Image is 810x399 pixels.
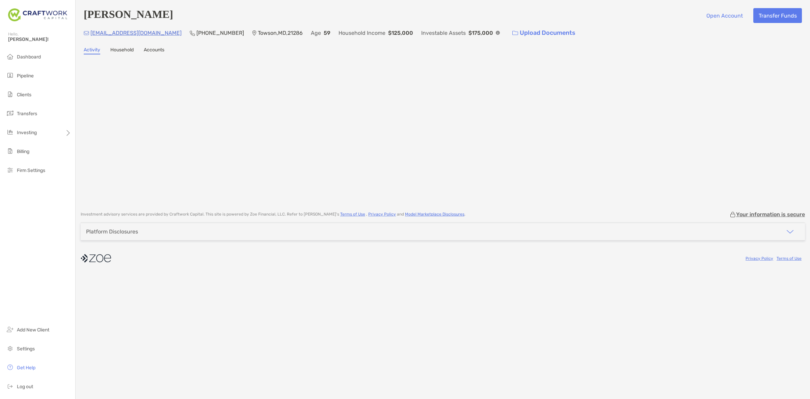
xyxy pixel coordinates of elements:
a: Activity [84,47,100,54]
a: Terms of Use [340,212,365,217]
span: Clients [17,92,31,98]
span: Add New Client [17,327,49,333]
img: clients icon [6,90,14,98]
span: Log out [17,384,33,390]
span: Pipeline [17,73,34,79]
p: $175,000 [468,29,493,37]
a: Privacy Policy [746,256,773,261]
span: [PERSON_NAME]! [8,36,71,42]
img: Location Icon [252,30,256,36]
span: Settings [17,346,35,352]
p: [PHONE_NUMBER] [196,29,244,37]
a: Privacy Policy [368,212,396,217]
img: get-help icon [6,363,14,371]
img: pipeline icon [6,71,14,79]
p: 59 [324,29,330,37]
a: Terms of Use [777,256,802,261]
span: Get Help [17,365,35,371]
a: Model Marketplace Disclosures [405,212,464,217]
img: dashboard icon [6,52,14,60]
a: Accounts [144,47,164,54]
p: Investable Assets [421,29,466,37]
img: button icon [512,31,518,35]
img: Zoe Logo [8,3,67,27]
span: Investing [17,130,37,135]
p: Towson , MD , 21286 [258,29,303,37]
img: company logo [81,251,111,266]
span: Billing [17,149,29,154]
button: Open Account [701,8,748,23]
p: Investment advisory services are provided by Craftwork Capital . This site is powered by Zoe Fina... [81,212,465,217]
img: Info Icon [496,31,500,35]
img: Email Icon [84,31,89,35]
button: Transfer Funds [753,8,802,23]
img: add_new_client icon [6,325,14,333]
p: Household Income [339,29,385,37]
img: settings icon [6,344,14,352]
p: Your information is secure [736,211,805,218]
a: Household [110,47,134,54]
img: transfers icon [6,109,14,117]
div: Platform Disclosures [86,228,138,235]
p: $125,000 [388,29,413,37]
img: logout icon [6,382,14,390]
img: Phone Icon [190,30,195,36]
a: Upload Documents [508,26,580,40]
h4: [PERSON_NAME] [84,8,173,23]
img: icon arrow [786,228,794,236]
img: investing icon [6,128,14,136]
span: Firm Settings [17,168,45,173]
p: Age [311,29,321,37]
img: firm-settings icon [6,166,14,174]
span: Transfers [17,111,37,117]
img: billing icon [6,147,14,155]
p: [EMAIL_ADDRESS][DOMAIN_NAME] [90,29,182,37]
span: Dashboard [17,54,41,60]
